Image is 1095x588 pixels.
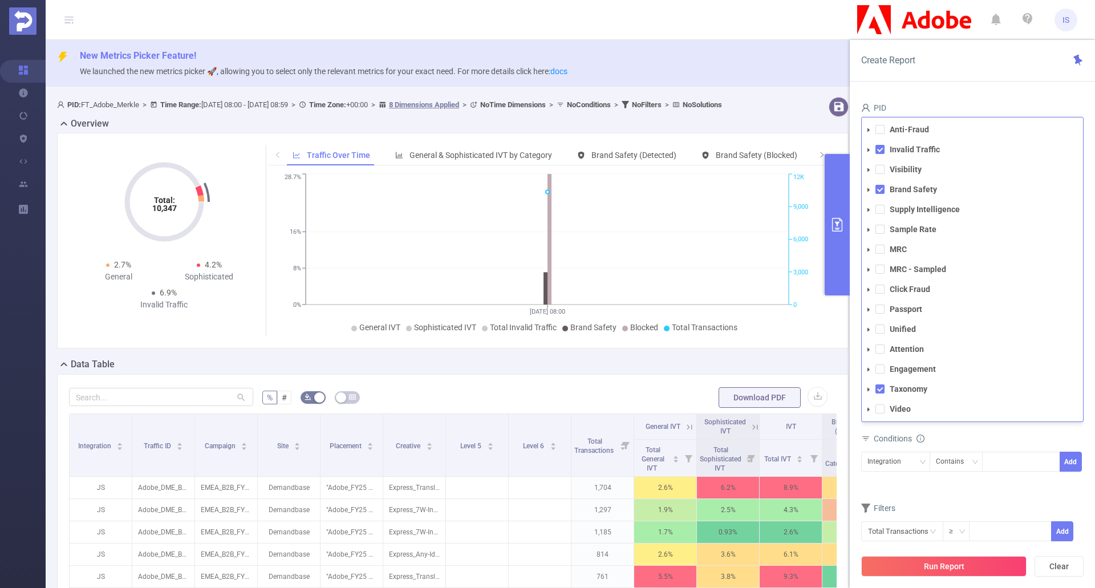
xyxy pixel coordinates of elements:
[330,442,363,450] span: Placement
[672,454,679,461] div: Sort
[460,442,483,450] span: Level 5
[630,323,658,332] span: Blocked
[866,267,871,273] i: icon: caret-down
[890,344,924,354] strong: Attention
[861,504,895,513] span: Filters
[160,288,177,297] span: 6.9%
[890,265,946,274] strong: MRC - Sampled
[591,151,676,160] span: Brand Safety (Detected)
[550,441,557,448] div: Sort
[274,151,281,158] i: icon: left
[71,117,109,131] h2: Overview
[550,67,567,76] a: docs
[307,151,370,160] span: Traffic Over Time
[294,441,301,448] div: Sort
[890,404,911,413] strong: Video
[571,499,634,521] p: 1,297
[825,451,859,468] span: All Categories
[972,459,979,467] i: icon: down
[258,499,320,521] p: Demandbase
[866,187,871,193] i: icon: caret-down
[680,440,696,476] i: Filter menu
[132,499,194,521] p: Adobe_DME_B2B_EMEA [27150]
[890,305,922,314] strong: Passport
[890,225,936,234] strong: Sample Rate
[867,452,909,471] div: Integration
[866,147,871,153] i: icon: caret-down
[9,7,36,35] img: Protected Media
[321,521,383,543] p: "Adobe_FY25 Q3_Enterprise_UK_Static Banner_7W-Increase-Audience-Engagement" [9713232]
[634,499,696,521] p: 1.9%
[890,145,940,154] strong: Invalid Traffic
[571,477,634,498] p: 1,704
[683,100,722,109] b: No Solutions
[80,67,567,76] span: We launched the new metrics picker 🚀, allowing you to select only the relevant metrics for your e...
[697,521,759,543] p: 0.93%
[530,308,565,315] tspan: [DATE] 08:00
[117,445,123,449] i: icon: caret-down
[806,440,822,476] i: Filter menu
[383,521,445,543] p: Express_7W-Increase-Audience-Engagement_UK_EN_Enterprise_970x250.png [5490583]
[426,441,432,444] i: icon: caret-up
[383,566,445,587] p: Express_Translate-content-in-a-click_UK_EN_Enterprise_970x250.jpg [5497445]
[258,521,320,543] p: Demandbase
[797,454,803,457] i: icon: caret-up
[78,442,113,450] span: Integration
[267,393,273,402] span: %
[309,100,346,109] b: Time Zone:
[396,442,422,450] span: Creative
[574,437,615,455] span: Total Transactions
[646,423,680,431] span: General IVT
[282,393,287,402] span: #
[704,418,746,435] span: Sophisticated IVT
[241,445,248,449] i: icon: caret-down
[618,414,634,476] i: Filter menu
[195,566,257,587] p: EMEA_B2B_FY25_Q3_PROGRAMMATIC_CPG_Express_AWARENESS_DEMANDBASE_ACCOUNT-REACH [283462]
[487,445,493,449] i: icon: caret-down
[294,441,301,444] i: icon: caret-up
[866,327,871,332] i: icon: caret-down
[793,236,808,244] tspan: 6,000
[571,521,634,543] p: 1,185
[760,521,822,543] p: 2.6%
[793,203,808,210] tspan: 9,000
[67,100,81,109] b: PID:
[195,477,257,498] p: EMEA_B2B_FY25_Q3_PROGRAMMATIC_CPG_Express_AWARENESS_DEMANDBASE_ACCOUNT-REACH [283462]
[367,445,374,449] i: icon: caret-down
[634,521,696,543] p: 1.7%
[1051,521,1073,541] button: Add
[205,260,222,269] span: 4.2%
[634,566,696,587] p: 5.5%
[611,100,622,109] span: >
[832,418,870,435] span: Brand Safety (Detected)
[241,441,248,444] i: icon: caret-up
[293,151,301,159] i: icon: line-chart
[359,323,400,332] span: General IVT
[176,441,183,448] div: Sort
[760,566,822,587] p: 9.3%
[367,441,374,444] i: icon: caret-up
[459,100,470,109] span: >
[662,100,672,109] span: >
[861,55,915,66] span: Create Report
[866,207,871,213] i: icon: caret-down
[293,301,301,309] tspan: 0%
[321,477,383,498] p: "Adobe_FY25 Q3_Enterprise_UK_Static Banner_Translate-content-in-a-click" [9780254]
[258,566,320,587] p: Demandbase
[368,100,379,109] span: >
[890,205,960,214] strong: Supply Intelligence
[866,387,871,392] i: icon: caret-down
[367,441,374,448] div: Sort
[567,100,611,109] b: No Conditions
[866,307,871,313] i: icon: caret-down
[164,271,255,283] div: Sophisticated
[866,347,871,352] i: icon: caret-down
[395,151,403,159] i: icon: bar-chart
[642,446,664,472] span: Total General IVT
[866,127,871,133] i: icon: caret-down
[793,269,808,276] tspan: 3,000
[861,103,870,112] i: icon: user
[760,499,822,521] p: 4.3%
[70,566,132,587] p: JS
[550,441,556,444] i: icon: caret-up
